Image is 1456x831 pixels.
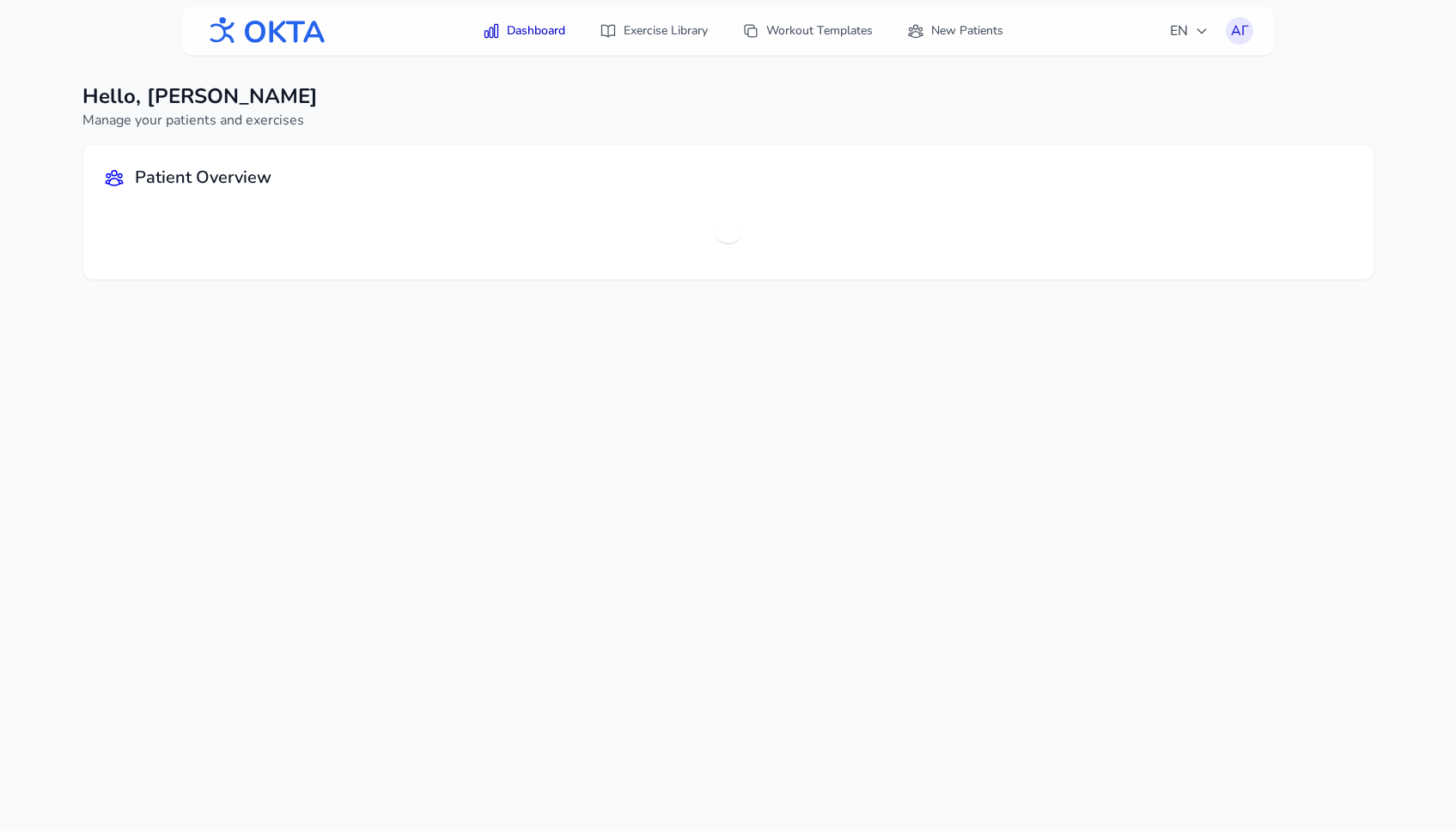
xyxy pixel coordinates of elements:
a: Dashboard [472,15,576,46]
a: Workout Templates [732,15,883,46]
h1: Hello, [PERSON_NAME] [82,82,318,110]
p: Manage your patients and exercises [82,110,318,130]
span: EN [1170,21,1209,41]
h2: Patient Overview [135,166,271,190]
a: New Patients [897,15,1014,46]
img: OKTA logo [203,9,326,53]
button: АГ [1226,17,1253,45]
a: Exercise Library [589,15,718,46]
button: EN [1160,14,1219,48]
